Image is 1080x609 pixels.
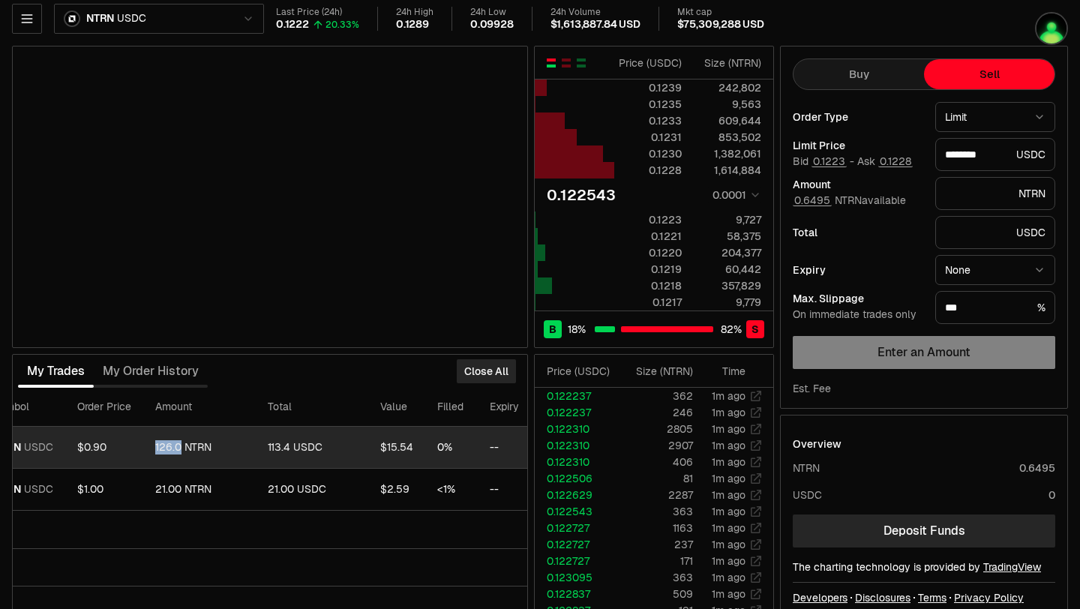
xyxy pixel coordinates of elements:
[712,472,745,485] time: 1m ago
[712,439,745,452] time: 1m ago
[694,113,761,128] div: 609,644
[617,470,694,487] td: 81
[1019,460,1055,475] div: 0.6495
[470,7,514,18] div: 24h Low
[615,80,682,95] div: 0.1239
[535,388,617,404] td: 0.122237
[615,212,682,227] div: 0.1223
[535,404,617,421] td: 0.122237
[793,514,1055,547] a: Deposit Funds
[694,295,761,310] div: 9,779
[535,586,617,602] td: 0.122837
[615,278,682,293] div: 0.1218
[712,571,745,584] time: 1m ago
[615,229,682,244] div: 0.1221
[615,163,682,178] div: 0.1228
[535,437,617,454] td: 0.122310
[694,163,761,178] div: 1,614,884
[155,483,244,496] div: 21.00 NTRN
[268,483,356,496] div: 21.00 USDC
[535,553,617,569] td: 0.122727
[712,389,745,403] time: 1m ago
[547,364,616,379] div: Price ( USDC )
[793,140,923,151] div: Limit Price
[706,364,745,379] div: Time
[457,359,516,383] button: Close All
[549,322,556,337] span: B
[793,460,820,475] div: NTRN
[396,7,433,18] div: 24h High
[617,520,694,536] td: 1163
[470,18,514,31] div: 0.09928
[811,155,847,167] button: 0.1223
[117,12,145,25] span: USDC
[694,146,761,161] div: 1,382,061
[478,388,579,427] th: Expiry
[155,441,244,454] div: 126.0 NTRN
[24,483,53,496] span: USDC
[617,553,694,569] td: 171
[935,177,1055,210] div: NTRN
[396,18,429,31] div: 0.1289
[13,46,527,347] iframe: Financial Chart
[793,436,841,451] div: Overview
[793,265,923,275] div: Expiry
[535,454,617,470] td: 0.122310
[983,560,1041,574] a: TradingView
[535,470,617,487] td: 0.122506
[793,59,924,89] button: Buy
[677,7,764,18] div: Mkt cap
[615,113,682,128] div: 0.1233
[478,427,579,469] td: --
[18,356,94,386] button: My Trades
[617,421,694,437] td: 2805
[550,18,640,31] div: $1,613,887.84 USD
[437,483,466,496] div: <1%
[793,227,923,238] div: Total
[615,146,682,161] div: 0.1230
[712,587,745,601] time: 1m ago
[694,229,761,244] div: 58,375
[256,388,368,427] th: Total
[793,293,923,304] div: Max. Slippage
[615,55,682,70] div: Price ( USDC )
[617,503,694,520] td: 363
[547,184,616,205] div: 0.122543
[954,590,1024,605] a: Privacy Policy
[793,193,906,207] span: NTRN available
[694,97,761,112] div: 9,563
[721,322,742,337] span: 82 %
[535,503,617,520] td: 0.122543
[712,406,745,419] time: 1m ago
[535,536,617,553] td: 0.122727
[276,7,359,18] div: Last Price (24h)
[143,388,256,427] th: Amount
[694,80,761,95] div: 242,802
[855,590,910,605] a: Disclosures
[94,356,208,386] button: My Order History
[380,483,413,496] div: $2.59
[935,216,1055,249] div: USDC
[86,12,114,25] span: NTRN
[793,487,822,502] div: USDC
[712,521,745,535] time: 1m ago
[712,538,745,551] time: 1m ago
[793,590,847,605] a: Developers
[694,130,761,145] div: 853,502
[268,441,356,454] div: 113.4 USDC
[708,186,761,204] button: 0.0001
[617,536,694,553] td: 237
[935,255,1055,285] button: None
[615,97,682,112] div: 0.1235
[793,112,923,122] div: Order Type
[793,308,923,322] div: On immediate trades only
[617,569,694,586] td: 363
[694,278,761,293] div: 357,829
[712,422,745,436] time: 1m ago
[560,57,572,69] button: Show Sell Orders Only
[924,59,1054,89] button: Sell
[615,245,682,260] div: 0.1220
[568,322,586,337] span: 18 %
[617,586,694,602] td: 509
[425,388,478,427] th: Filled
